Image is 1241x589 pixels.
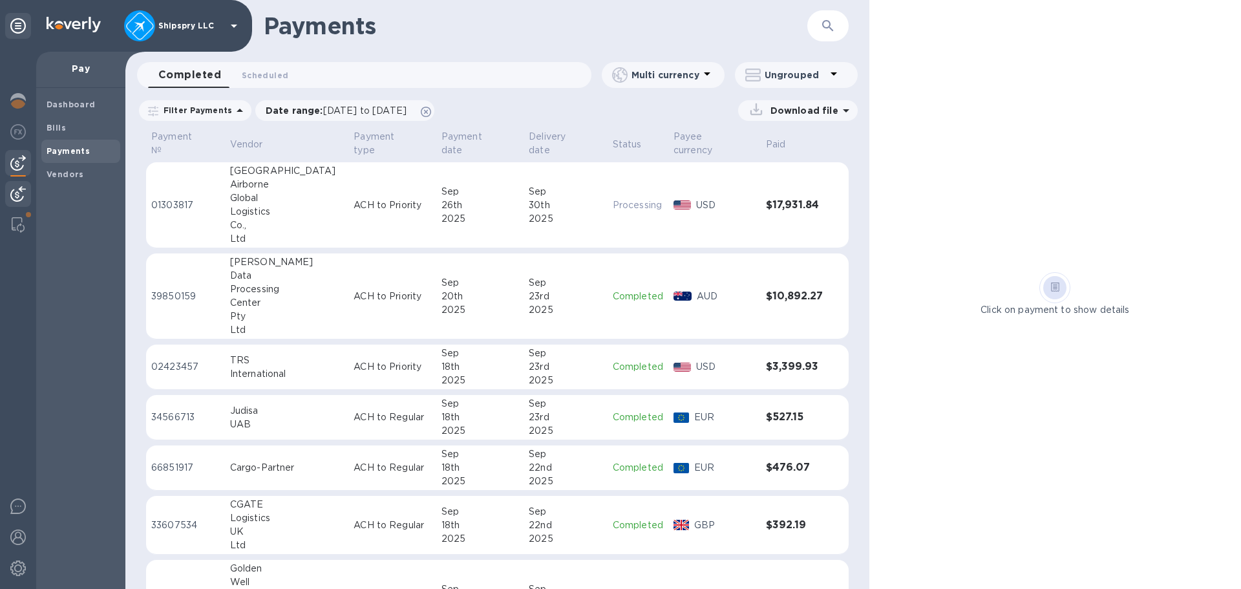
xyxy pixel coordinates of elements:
div: Golden [230,562,344,575]
div: 2025 [441,303,518,317]
p: Multi currency [631,69,699,81]
p: 66851917 [151,461,220,475]
p: Download file [765,104,838,117]
b: Bills [47,123,66,133]
div: TRS [230,354,344,367]
div: Ltd [230,539,344,552]
div: Date range:[DATE] to [DATE] [255,100,434,121]
span: Completed [158,66,221,84]
div: International [230,367,344,381]
p: Delivery date [529,130,586,157]
div: 18th [441,519,518,532]
b: Payments [47,146,90,156]
h3: $17,931.84 [766,199,823,211]
p: Payment date [441,130,502,157]
div: 18th [441,360,518,374]
p: 02423457 [151,360,220,374]
p: Ungrouped [765,69,826,81]
h3: $10,892.27 [766,290,823,303]
div: Co., [230,219,344,232]
div: 18th [441,461,518,475]
span: Payment № [151,130,220,157]
div: 23rd [529,360,602,374]
p: ACH to Regular [354,411,430,424]
span: Vendor [230,138,280,151]
p: ACH to Regular [354,519,430,532]
div: 2025 [441,374,518,387]
div: 22nd [529,461,602,475]
div: UK [230,525,344,539]
p: Vendor [230,138,263,151]
span: Status [613,138,659,151]
p: GBP [694,519,756,532]
img: USD [674,363,691,372]
h3: $476.07 [766,462,823,474]
div: 2025 [529,475,602,488]
div: 2025 [529,303,602,317]
div: CGATE [230,498,344,511]
div: Logistics [230,205,344,219]
div: Sep [441,505,518,519]
img: Foreign exchange [10,124,26,140]
span: Payment type [354,130,430,157]
b: Vendors [47,169,84,179]
p: AUD [697,290,756,303]
div: Data [230,269,344,283]
p: Completed [613,290,663,303]
p: Filter Payments [158,105,232,116]
div: Sep [529,185,602,198]
img: USD [674,200,691,209]
p: Completed [613,360,663,374]
div: Sep [441,397,518,411]
p: Paid [766,138,786,151]
div: Sep [529,505,602,519]
span: Scheduled [242,69,288,82]
p: 39850159 [151,290,220,303]
p: 33607534 [151,519,220,532]
h3: $392.19 [766,519,823,531]
div: Global [230,191,344,205]
p: Processing [613,198,663,212]
div: 23rd [529,411,602,424]
p: USD [696,198,756,212]
p: ACH to Regular [354,461,430,475]
div: Well [230,575,344,589]
div: Sep [529,447,602,461]
p: ACH to Priority [354,290,430,303]
div: Sep [529,347,602,360]
p: 01303817 [151,198,220,212]
p: Click on payment to show details [981,303,1129,317]
span: Payment date [441,130,518,157]
div: Sep [529,397,602,411]
div: 30th [529,198,602,212]
p: ACH to Priority [354,360,430,374]
h1: Payments [264,12,807,39]
div: 2025 [441,532,518,546]
p: Pay [47,62,115,75]
span: Payee currency [674,130,756,157]
img: AUD [674,292,692,301]
div: 23rd [529,290,602,303]
div: UAB [230,418,344,431]
p: Payment № [151,130,203,157]
div: Unpin categories [5,13,31,39]
p: USD [696,360,756,374]
div: 26th [441,198,518,212]
span: Delivery date [529,130,602,157]
div: [PERSON_NAME] [230,255,344,269]
span: Paid [766,138,803,151]
div: Processing [230,283,344,296]
p: Completed [613,519,663,532]
div: 2025 [441,212,518,226]
h3: $527.15 [766,411,823,423]
div: 18th [441,411,518,424]
div: 2025 [529,532,602,546]
div: Logistics [230,511,344,525]
p: Status [613,138,642,151]
div: Sep [441,276,518,290]
div: Ltd [230,232,344,246]
b: Dashboard [47,100,96,109]
div: 2025 [529,374,602,387]
div: 20th [441,290,518,303]
img: Logo [47,17,101,32]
